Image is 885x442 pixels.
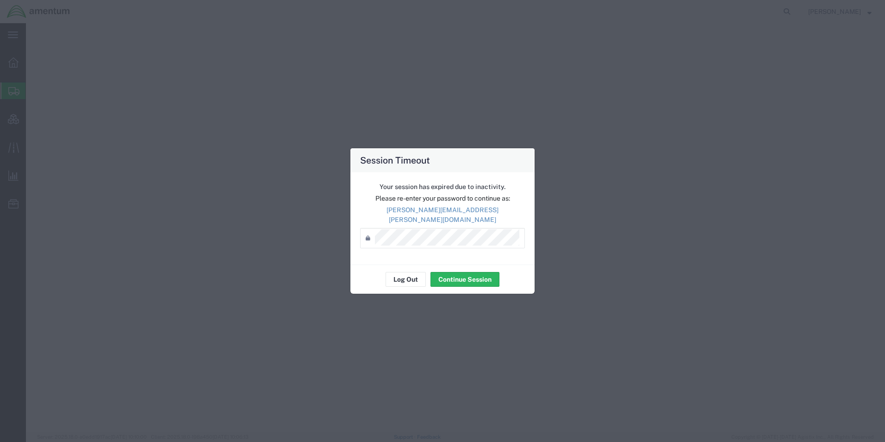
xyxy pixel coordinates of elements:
[360,182,525,192] p: Your session has expired due to inactivity.
[360,205,525,225] p: [PERSON_NAME][EMAIL_ADDRESS][PERSON_NAME][DOMAIN_NAME]
[386,272,426,287] button: Log Out
[430,272,499,287] button: Continue Session
[360,153,430,167] h4: Session Timeout
[360,194,525,203] p: Please re-enter your password to continue as:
